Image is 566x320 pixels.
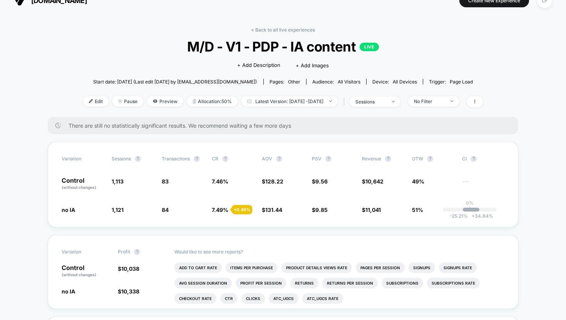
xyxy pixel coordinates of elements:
li: Returns [290,278,318,288]
span: CI [462,156,504,162]
img: end [392,101,395,102]
span: 1,121 [112,207,124,213]
span: + [472,213,475,219]
span: Revenue [362,156,381,162]
span: 34.84 % [468,213,493,219]
a: < Back to all live experiences [251,27,315,33]
img: rebalance [193,99,196,103]
span: no IA [62,288,75,295]
span: 83 [162,178,169,185]
span: Pause [112,96,143,107]
span: 9.85 [315,207,328,213]
li: Profit Per Session [236,278,286,288]
span: all devices [393,79,417,85]
p: | [469,206,471,212]
span: Variation [62,156,104,162]
li: Product Details Views Rate [281,262,352,273]
img: end [118,99,122,103]
span: $ [262,178,283,185]
button: ? [222,156,228,162]
p: 0% [466,200,474,206]
span: PSV [312,156,322,162]
span: (without changes) [62,185,96,190]
span: 51% [412,207,423,213]
span: 10,642 [365,178,383,185]
p: Control [62,265,110,278]
p: Would like to see more reports? [174,249,505,255]
span: $ [118,265,139,272]
p: LIVE [360,43,379,51]
span: CR [212,156,218,162]
span: There are still no statistically significant results. We recommend waiting a few more days [69,122,503,129]
span: 128.22 [265,178,283,185]
li: Avg Session Duration [174,278,232,288]
span: 7.46 % [212,178,228,185]
span: Page Load [450,79,473,85]
button: ? [427,156,433,162]
span: (without changes) [62,272,96,277]
span: --- [462,179,504,190]
button: ? [135,156,141,162]
span: 10,038 [121,265,139,272]
span: M/D - V1 - PDP - IA content [103,38,463,55]
li: Signups Rate [439,262,477,273]
span: Edit [83,96,109,107]
span: Preview [147,96,183,107]
span: + Add Description [237,62,280,69]
span: -25.21 % [449,213,468,219]
button: ? [134,249,140,255]
button: ? [471,156,477,162]
span: | [342,96,350,107]
button: ? [276,156,282,162]
span: $ [312,178,328,185]
img: edit [89,99,93,103]
span: + Add Images [296,62,329,68]
span: Start date: [DATE] (Last edit [DATE] by [EMAIL_ADDRESS][DOMAIN_NAME]) [93,79,257,85]
span: other [288,79,300,85]
span: Latest Version: [DATE] - [DATE] [241,96,338,107]
button: ? [385,156,391,162]
li: Clicks [241,293,265,304]
p: Control [62,177,104,190]
li: Atc_ugcs Rate [302,293,343,304]
span: $ [118,288,139,295]
span: Allocation: 50% [187,96,238,107]
li: Signups [409,262,435,273]
span: 10,338 [121,288,139,295]
span: Transactions [162,156,190,162]
li: Ctr [220,293,238,304]
li: Add To Cart Rate [174,262,222,273]
li: Items Per Purchase [226,262,278,273]
span: Sessions [112,156,131,162]
div: sessions [355,99,386,105]
span: 84 [162,207,169,213]
li: Subscriptions Rate [427,278,480,288]
li: Subscriptions [382,278,423,288]
button: ? [194,156,200,162]
span: $ [362,178,383,185]
span: 11,041 [365,207,381,213]
span: AOV [262,156,272,162]
div: No Filter [414,98,445,104]
span: 1,113 [112,178,124,185]
div: + 0.48 % [232,205,252,214]
span: OTW [412,156,454,162]
span: 7.49 % [212,207,228,213]
div: Trigger: [429,79,473,85]
img: end [450,100,453,102]
div: Audience: [312,79,360,85]
span: Device: [366,79,423,85]
span: 9.56 [315,178,328,185]
span: Variation [62,249,104,255]
button: ? [325,156,332,162]
li: Pages Per Session [356,262,405,273]
img: calendar [247,99,251,103]
span: Profit [118,249,130,255]
span: 49% [412,178,424,185]
span: $ [362,207,381,213]
li: Atc_ugcs [269,293,298,304]
li: Checkout Rate [174,293,216,304]
span: 131.44 [265,207,282,213]
span: no IA [62,207,75,213]
span: All Visitors [338,79,360,85]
